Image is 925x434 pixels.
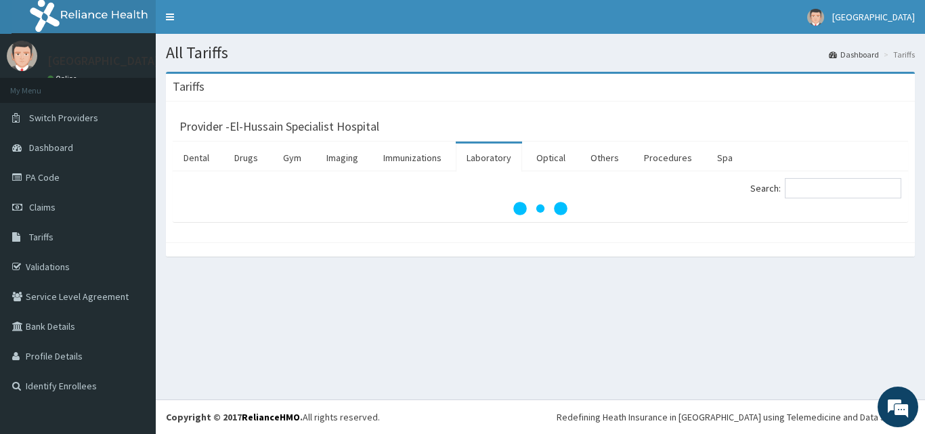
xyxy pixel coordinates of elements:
[580,144,630,172] a: Others
[173,81,205,93] h3: Tariffs
[166,411,303,423] strong: Copyright © 2017 .
[272,144,312,172] a: Gym
[29,142,73,154] span: Dashboard
[242,411,300,423] a: RelianceHMO
[706,144,744,172] a: Spa
[525,144,576,172] a: Optical
[880,49,915,60] li: Tariffs
[456,144,522,172] a: Laboratory
[785,178,901,198] input: Search:
[633,144,703,172] a: Procedures
[832,11,915,23] span: [GEOGRAPHIC_DATA]
[316,144,369,172] a: Imaging
[156,399,925,434] footer: All rights reserved.
[179,121,379,133] h3: Provider - El-Hussain Specialist Hospital
[29,201,56,213] span: Claims
[29,231,53,243] span: Tariffs
[223,144,269,172] a: Drugs
[513,181,567,236] svg: audio-loading
[7,41,37,71] img: User Image
[557,410,915,424] div: Redefining Heath Insurance in [GEOGRAPHIC_DATA] using Telemedicine and Data Science!
[829,49,879,60] a: Dashboard
[750,178,901,198] label: Search:
[29,112,98,124] span: Switch Providers
[372,144,452,172] a: Immunizations
[47,55,159,67] p: [GEOGRAPHIC_DATA]
[47,74,80,83] a: Online
[173,144,220,172] a: Dental
[807,9,824,26] img: User Image
[166,44,915,62] h1: All Tariffs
